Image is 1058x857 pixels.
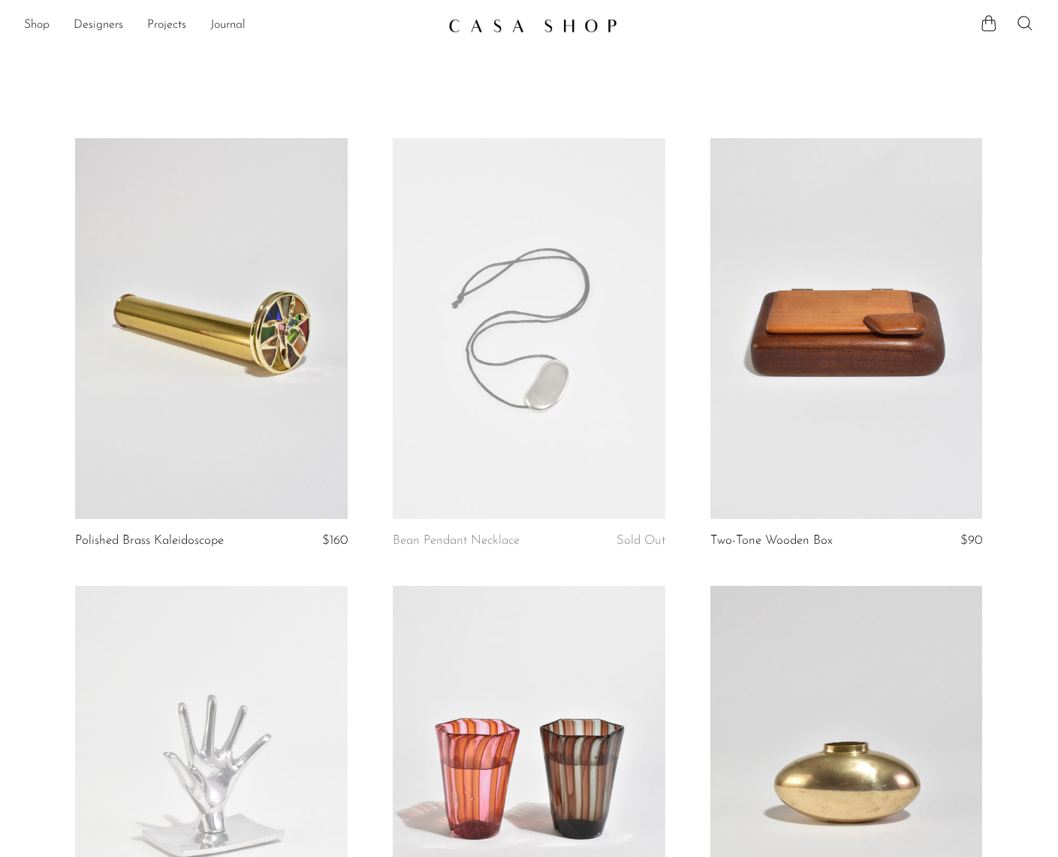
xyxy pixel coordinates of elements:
a: Shop [24,16,50,35]
span: $160 [322,534,348,547]
a: Projects [147,16,186,35]
a: Journal [210,16,246,35]
span: $90 [960,534,982,547]
nav: Desktop navigation [24,13,436,38]
a: Two-Tone Wooden Box [710,534,833,548]
ul: NEW HEADER MENU [24,13,436,38]
a: Designers [74,16,123,35]
span: Sold Out [616,534,665,547]
a: Bean Pendant Necklace [393,534,520,548]
a: Polished Brass Kaleidoscope [75,534,224,548]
